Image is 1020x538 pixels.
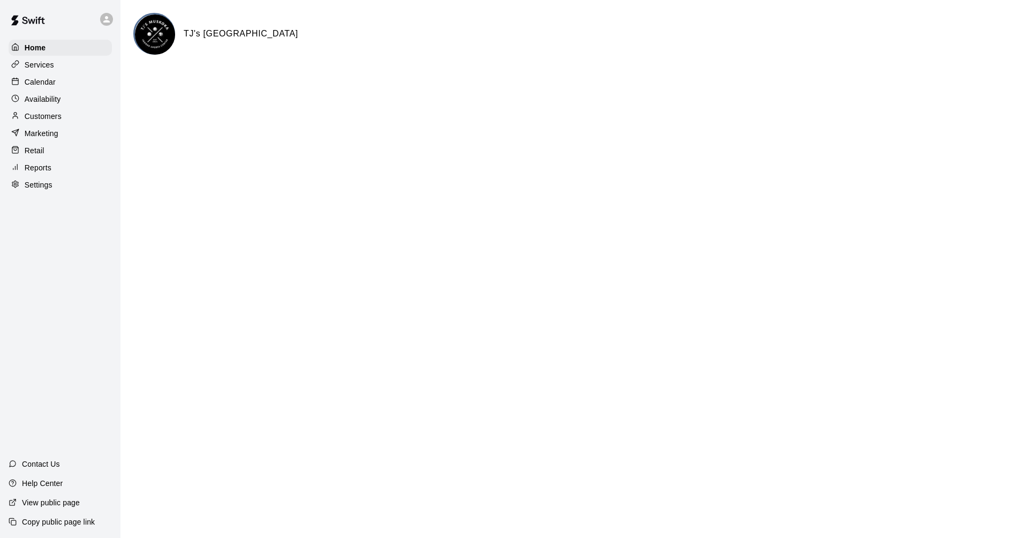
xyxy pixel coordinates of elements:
p: Help Center [22,478,63,489]
p: Customers [25,111,62,122]
p: Reports [25,162,51,173]
p: Marketing [25,128,58,139]
a: Marketing [9,125,112,141]
img: TJ's Muskoka Indoor Sports Center logo [135,14,175,55]
p: Retail [25,145,44,156]
p: Copy public page link [22,517,95,527]
p: Home [25,42,46,53]
a: Customers [9,108,112,124]
a: Settings [9,177,112,193]
p: Availability [25,94,61,104]
a: Home [9,40,112,56]
a: Calendar [9,74,112,90]
h6: TJ's [GEOGRAPHIC_DATA] [184,27,298,41]
a: Services [9,57,112,73]
a: Retail [9,143,112,159]
a: Availability [9,91,112,107]
p: Contact Us [22,459,60,469]
p: Settings [25,180,52,190]
p: View public page [22,497,80,508]
a: Reports [9,160,112,176]
p: Services [25,59,54,70]
p: Calendar [25,77,56,87]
